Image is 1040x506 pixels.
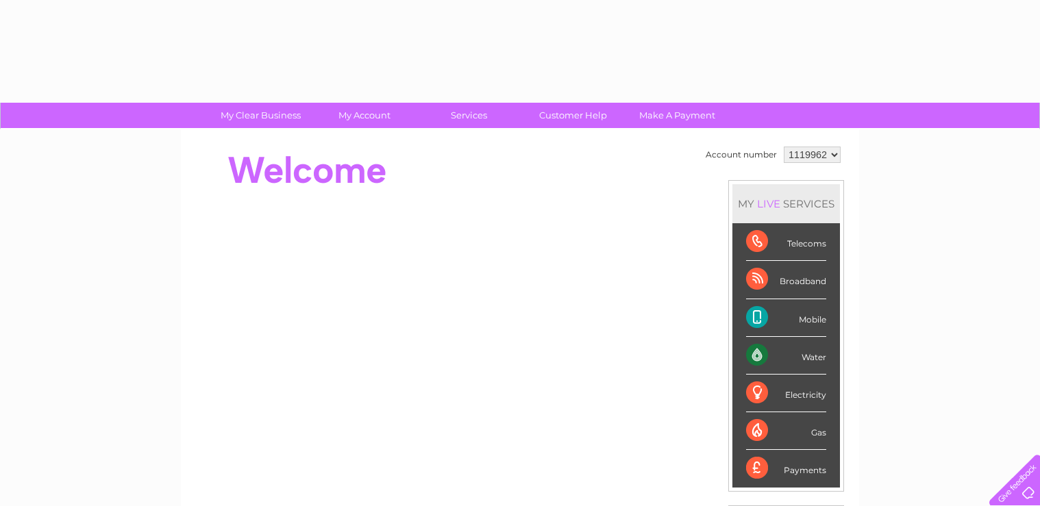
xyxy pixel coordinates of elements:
[746,337,826,375] div: Water
[746,223,826,261] div: Telecoms
[746,450,826,487] div: Payments
[204,103,317,128] a: My Clear Business
[621,103,734,128] a: Make A Payment
[702,143,780,166] td: Account number
[412,103,525,128] a: Services
[517,103,630,128] a: Customer Help
[732,184,840,223] div: MY SERVICES
[746,375,826,412] div: Electricity
[754,197,783,210] div: LIVE
[746,299,826,337] div: Mobile
[746,412,826,450] div: Gas
[308,103,421,128] a: My Account
[746,261,826,299] div: Broadband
